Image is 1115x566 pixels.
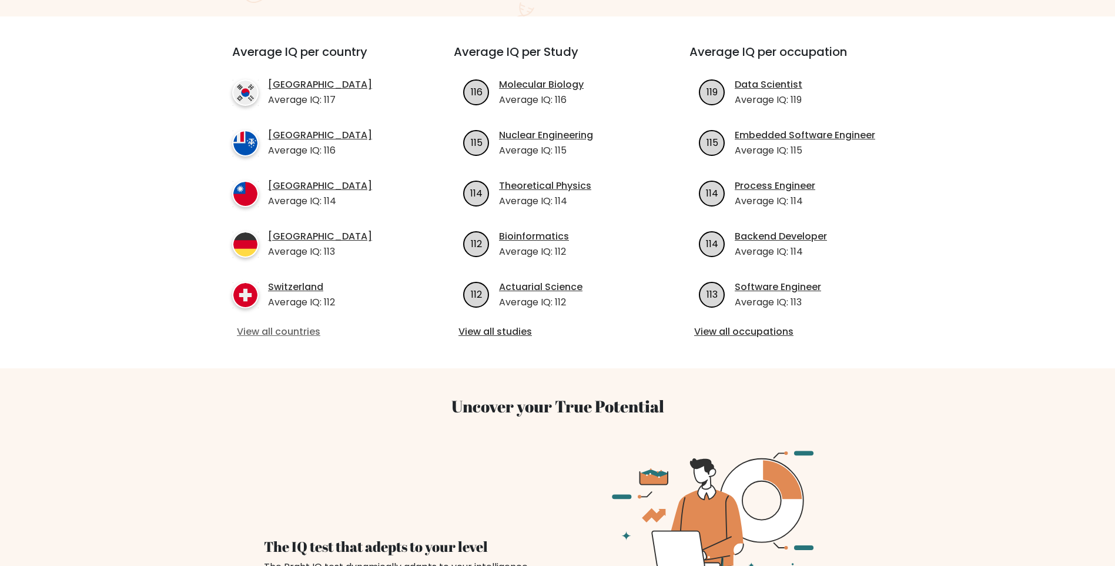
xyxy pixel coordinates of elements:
text: 112 [471,287,482,301]
p: Average IQ: 113 [735,295,821,309]
text: 119 [706,85,718,98]
a: Bioinformatics [499,229,569,244]
a: Nuclear Engineering [499,128,593,142]
p: Average IQ: 114 [499,194,591,208]
text: 116 [471,85,483,98]
text: 113 [706,287,718,301]
a: Molecular Biology [499,78,584,92]
img: country [232,231,259,258]
p: Average IQ: 116 [499,93,584,107]
text: 112 [471,237,482,250]
p: Average IQ: 115 [735,144,875,158]
a: View all occupations [694,325,892,339]
img: country [232,130,259,157]
h3: Average IQ per country [232,45,411,73]
a: View all studies [458,325,657,339]
a: Backend Developer [735,229,827,244]
a: [GEOGRAPHIC_DATA] [268,128,372,142]
p: Average IQ: 114 [735,245,827,259]
h3: Average IQ per occupation [689,45,897,73]
a: Process Engineer [735,179,815,193]
h3: Uncover your True Potential [177,397,939,417]
p: Average IQ: 119 [735,93,802,107]
p: Average IQ: 114 [268,194,372,208]
a: Embedded Software Engineer [735,128,875,142]
h4: The IQ test that adepts to your level [264,538,544,555]
text: 114 [706,186,718,199]
p: Average IQ: 112 [268,295,335,309]
p: Average IQ: 117 [268,93,372,107]
a: Data Scientist [735,78,802,92]
p: Average IQ: 116 [268,144,372,158]
text: 115 [706,135,718,149]
img: country [232,181,259,207]
text: 115 [471,135,483,149]
a: [GEOGRAPHIC_DATA] [268,229,372,244]
p: Average IQ: 113 [268,245,372,259]
p: Average IQ: 114 [735,194,815,208]
a: Switzerland [268,280,335,294]
p: Average IQ: 115 [499,144,593,158]
a: View all countries [237,325,407,339]
p: Average IQ: 112 [499,245,569,259]
a: Software Engineer [735,280,821,294]
img: country [232,79,259,106]
h3: Average IQ per Study [454,45,661,73]
a: Actuarial Science [499,280,582,294]
text: 114 [706,237,718,250]
img: country [232,282,259,308]
p: Average IQ: 112 [499,295,582,309]
a: Theoretical Physics [499,179,591,193]
a: [GEOGRAPHIC_DATA] [268,78,372,92]
a: [GEOGRAPHIC_DATA] [268,179,372,193]
text: 114 [470,186,483,199]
